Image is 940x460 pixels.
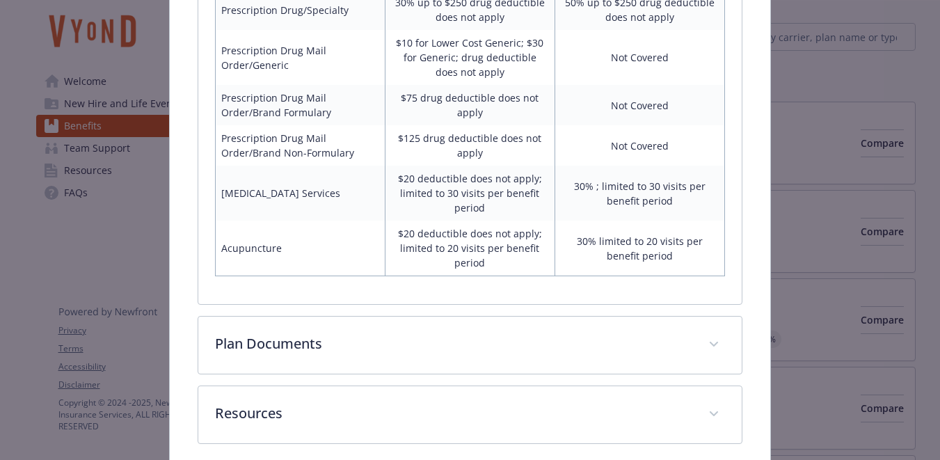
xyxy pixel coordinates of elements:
[216,125,385,166] td: Prescription Drug Mail Order/Brand Non-Formulary
[555,30,724,85] td: Not Covered
[555,85,724,125] td: Not Covered
[215,333,692,354] p: Plan Documents
[385,125,555,166] td: $125 drug deductible does not apply
[216,166,385,221] td: [MEDICAL_DATA] Services
[385,166,555,221] td: $20 deductible does not apply; limited to 30 visits per benefit period
[215,403,692,424] p: Resources
[216,30,385,85] td: Prescription Drug Mail Order/Generic
[198,317,742,374] div: Plan Documents
[385,221,555,276] td: $20 deductible does not apply; limited to 20 visits per benefit period
[385,30,555,85] td: $10 for Lower Cost Generic; $30 for Generic; drug deductible does not apply
[216,221,385,276] td: Acupuncture
[555,125,724,166] td: Not Covered
[385,85,555,125] td: $75 drug deductible does not apply
[555,221,724,276] td: 30% limited to 20 visits per benefit period
[198,386,742,443] div: Resources
[555,166,724,221] td: 30% ; limited to 30 visits per benefit period
[216,85,385,125] td: Prescription Drug Mail Order/Brand Formulary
